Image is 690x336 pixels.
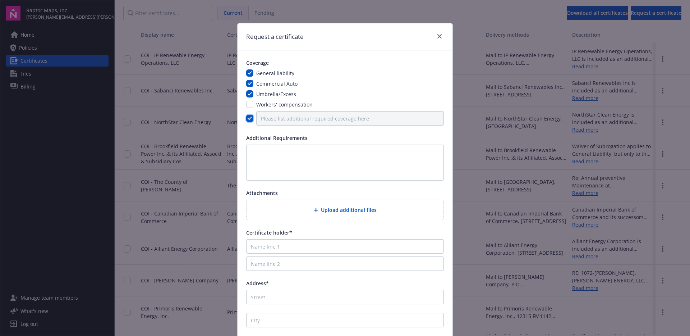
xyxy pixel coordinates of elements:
input: Please list additional required coverage here [256,111,444,126]
a: close [435,32,444,41]
span: Address* [246,280,269,287]
span: Workers' compensation [256,101,313,108]
input: Street [246,290,444,304]
span: General liability [256,70,294,77]
span: Attachments [246,190,278,196]
span: Upload additional files [321,206,377,214]
span: Certificate holder* [246,229,292,236]
span: Umbrella/Excess [256,91,296,97]
span: Additional Requirements [246,135,308,141]
input: City [246,313,444,327]
div: Upload additional files [246,200,444,220]
h1: Request a certificate [246,32,304,41]
input: Name line 2 [246,256,444,271]
span: Commercial Auto [256,80,298,87]
span: Coverage [246,59,269,66]
input: Name line 1 [246,239,444,254]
